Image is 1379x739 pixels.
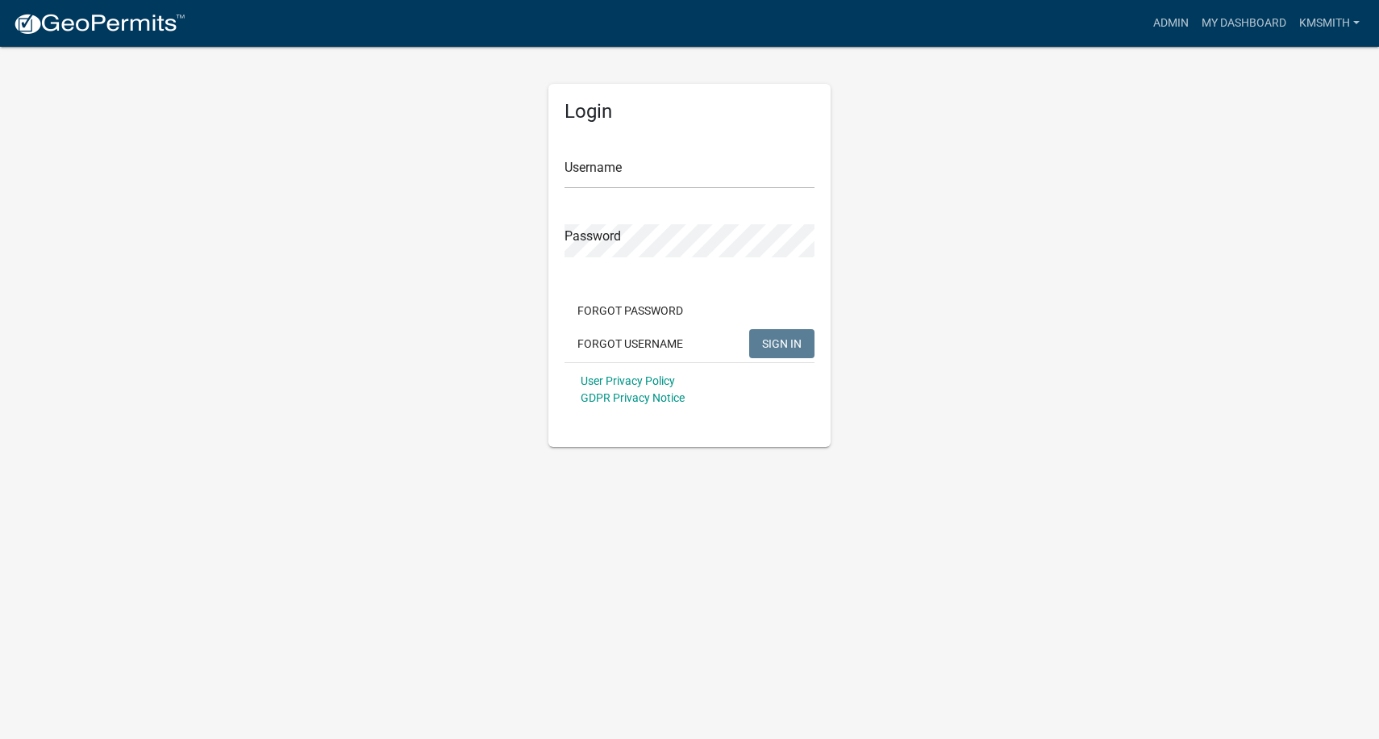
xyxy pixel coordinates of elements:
[565,296,696,325] button: Forgot Password
[762,336,802,349] span: SIGN IN
[1293,8,1366,39] a: kmsmith
[565,329,696,358] button: Forgot Username
[581,374,675,387] a: User Privacy Policy
[581,391,685,404] a: GDPR Privacy Notice
[1195,8,1293,39] a: My Dashboard
[565,100,814,123] h5: Login
[1147,8,1195,39] a: Admin
[749,329,814,358] button: SIGN IN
